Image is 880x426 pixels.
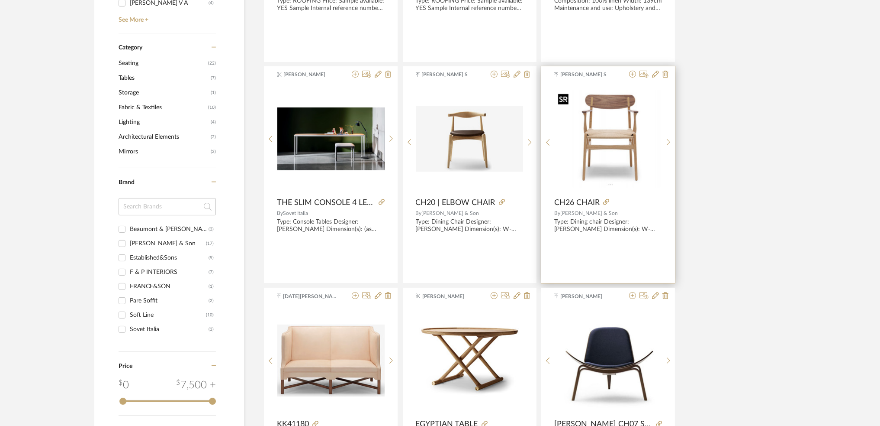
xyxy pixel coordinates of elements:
[206,237,214,250] div: (17)
[119,363,132,369] span: Price
[119,115,209,130] span: Lighting
[554,218,662,233] div: Type: Dining chair Designer: [PERSON_NAME] Dimension(s): W-59cm x D-52cm x H-79cm; Material/Finis...
[209,280,214,293] div: (1)
[130,237,206,250] div: [PERSON_NAME] & Son
[422,211,479,216] span: [PERSON_NAME] & Son
[130,280,209,293] div: FRANCE&SON
[560,293,615,300] span: [PERSON_NAME]
[416,218,524,233] div: Type: Dining Chair Designer: [PERSON_NAME] Dimension(s): W-54cm x D-47cm x H-73cm; Seat Ht-46cm M...
[416,106,523,172] img: CH20 | ELBOW CHAIR
[416,198,495,208] span: CH20 | ELBOW CHAIR
[416,324,524,397] img: EGYPTIAN TABLE
[208,56,216,70] span: (22)
[130,322,209,336] div: Sovet Italia
[283,293,337,300] span: [DATE][PERSON_NAME]
[130,308,206,322] div: Soft Line
[211,115,216,129] span: (4)
[555,90,662,188] img: CH26 CHAIR
[119,144,209,159] span: Mirrors
[130,222,209,236] div: Beaumont & [PERSON_NAME]
[277,325,385,397] img: KK41180
[555,85,662,193] div: 0
[119,198,216,215] input: Search Brands
[206,308,214,322] div: (10)
[176,377,216,393] div: 7,500 +
[209,222,214,236] div: (3)
[277,211,283,216] span: By
[211,71,216,85] span: (7)
[208,101,216,114] span: (10)
[416,85,523,193] div: 0
[283,211,308,216] span: Sovet Italia
[116,10,216,24] a: See More +
[119,44,142,52] span: Category
[130,251,209,265] div: Established&Sons
[119,130,209,144] span: Architectural Elements
[119,85,209,100] span: Storage
[119,377,129,393] div: 0
[119,56,206,71] span: Seating
[277,218,385,233] div: Type: Console Tables Designer: [PERSON_NAME] Dimension(s): (as mentioned) Material/Finishes: [URL...
[554,211,560,216] span: By
[284,71,338,78] span: [PERSON_NAME]
[211,130,216,144] span: (2)
[211,86,216,100] span: (1)
[209,251,214,265] div: (5)
[554,198,600,208] span: CH26 CHAIR
[211,145,216,159] span: (2)
[277,107,385,171] img: THE SLIM CONSOLE 4 LEGS CONSOLE
[560,211,618,216] span: [PERSON_NAME] & Son
[130,294,209,308] div: Pare Soffit
[560,71,615,78] span: [PERSON_NAME] S
[422,71,476,78] span: [PERSON_NAME] S
[416,211,422,216] span: By
[119,100,206,115] span: Fabric & Textiles
[119,179,135,185] span: Brand
[130,265,209,279] div: F & P INTERIORS
[209,322,214,336] div: (3)
[277,198,375,208] span: THE SLIM CONSOLE 4 LEGS CONSOLE
[119,71,209,85] span: Tables
[422,293,477,300] span: [PERSON_NAME]
[209,265,214,279] div: (7)
[555,307,662,414] img: CARL HANSEN CH07 SHELL CHAIR
[209,294,214,308] div: (2)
